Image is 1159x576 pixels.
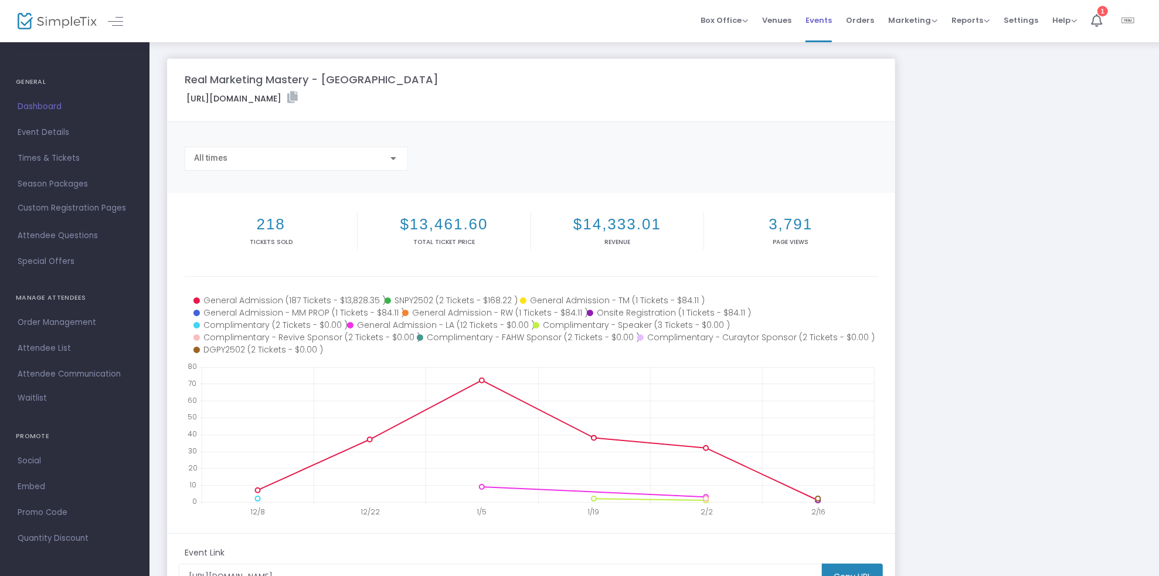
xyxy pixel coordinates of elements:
text: 2/2 [701,507,713,517]
text: 2/16 [811,507,825,517]
span: Special Offers [18,254,132,269]
span: Dashboard [18,99,132,114]
span: Orders [846,5,874,35]
span: Times & Tickets [18,151,132,166]
span: Promo Code [18,505,132,520]
text: 80 [188,361,197,371]
span: Venues [762,5,791,35]
span: All times [194,153,227,162]
text: 30 [188,446,197,456]
h2: $13,461.60 [360,215,528,233]
text: 10 [189,479,196,489]
span: Settings [1004,5,1038,35]
text: 70 [188,378,196,388]
span: Season Packages [18,177,132,192]
h4: GENERAL [16,70,134,94]
span: Quantity Discount [18,531,132,546]
p: Revenue [533,238,701,246]
text: 60 [188,395,197,405]
span: Events [805,5,832,35]
text: 40 [188,429,197,439]
h4: PROMOTE [16,425,134,448]
p: Tickets sold [187,238,355,246]
h2: $14,333.01 [533,215,701,233]
span: Attendee Questions [18,228,132,243]
p: Page Views [706,238,875,246]
span: Box Office [701,15,748,26]
span: Order Management [18,315,132,330]
text: 50 [188,412,197,422]
text: 1/19 [587,507,599,517]
span: Marketing [888,15,937,26]
text: 1/5 [477,507,487,517]
text: 20 [188,462,198,472]
h2: 3,791 [706,215,875,233]
span: Embed [18,479,132,494]
span: Event Details [18,125,132,140]
h4: MANAGE ATTENDEES [16,286,134,310]
span: Social [18,453,132,469]
div: 1 [1097,6,1108,16]
label: [URL][DOMAIN_NAME] [186,92,298,105]
span: Waitlist [18,392,47,404]
span: Attendee Communication [18,367,132,382]
text: 12/8 [250,507,265,517]
m-panel-title: Real Marketing Mastery - [GEOGRAPHIC_DATA] [185,72,439,87]
text: 12/22 [361,507,380,517]
p: Total Ticket Price [360,238,528,246]
span: Help [1052,15,1077,26]
span: Reports [951,15,990,26]
h2: 218 [187,215,355,233]
text: 0 [192,496,197,506]
m-panel-subtitle: Event Link [185,547,225,559]
span: Custom Registration Pages [18,202,126,214]
span: Attendee List [18,341,132,356]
